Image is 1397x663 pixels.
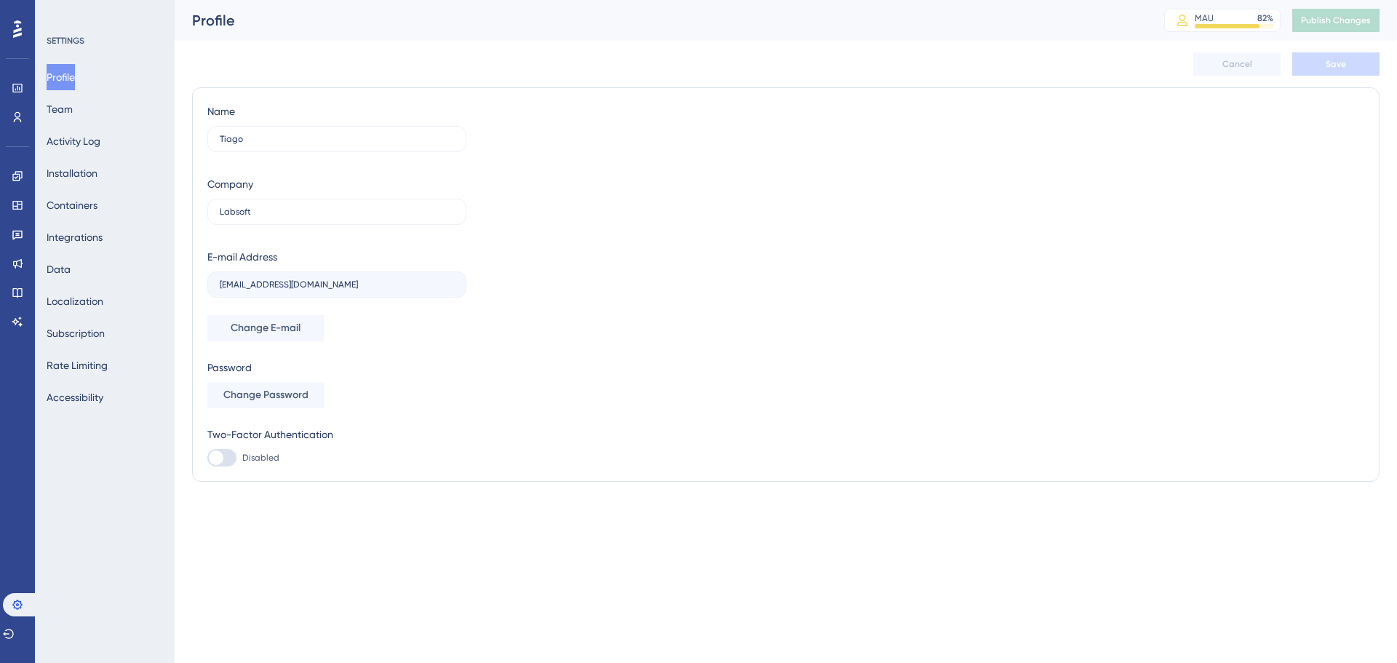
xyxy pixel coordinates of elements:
input: Name Surname [220,134,454,144]
button: Installation [47,160,97,186]
span: Cancel [1222,58,1252,70]
input: E-mail Address [220,279,454,290]
button: Data [47,256,71,282]
button: Change E-mail [207,315,324,341]
div: 82 % [1257,12,1273,24]
div: SETTINGS [47,35,164,47]
div: Name [207,103,235,120]
button: Containers [47,192,97,218]
div: E-mail Address [207,248,277,266]
div: Company [207,175,253,193]
button: Cancel [1193,52,1281,76]
span: Change Password [223,386,309,404]
button: Profile [47,64,75,90]
div: Profile [192,10,1128,31]
span: Save [1326,58,1346,70]
div: Password [207,359,466,376]
button: Activity Log [47,128,100,154]
div: MAU [1195,12,1214,24]
button: Team [47,96,73,122]
button: Publish Changes [1292,9,1380,32]
button: Subscription [47,320,105,346]
button: Integrations [47,224,103,250]
div: Two-Factor Authentication [207,426,466,443]
button: Accessibility [47,384,103,410]
button: Change Password [207,382,324,408]
span: Change E-mail [231,319,301,337]
button: Save [1292,52,1380,76]
span: Disabled [242,452,279,464]
input: Company Name [220,207,454,217]
button: Localization [47,288,103,314]
span: Publish Changes [1301,15,1371,26]
button: Rate Limiting [47,352,108,378]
